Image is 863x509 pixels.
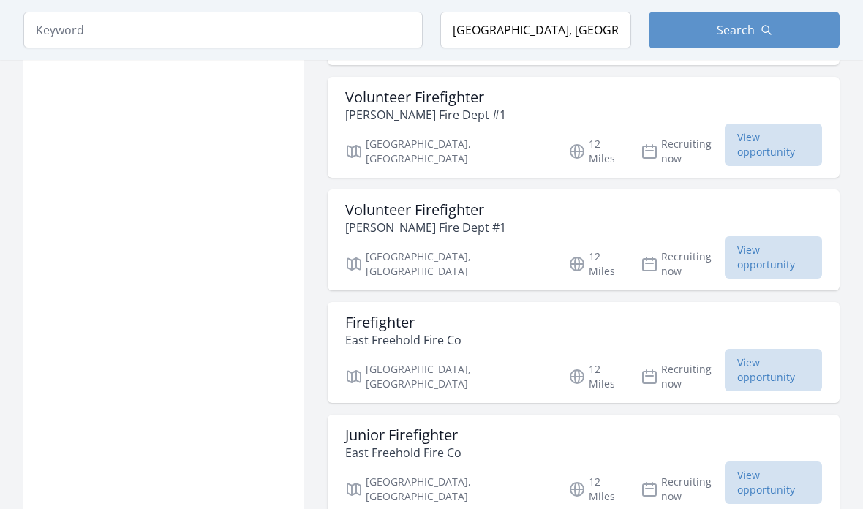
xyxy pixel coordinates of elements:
[345,201,506,219] h3: Volunteer Firefighter
[641,362,725,391] p: Recruiting now
[345,88,506,106] h3: Volunteer Firefighter
[345,137,551,166] p: [GEOGRAPHIC_DATA], [GEOGRAPHIC_DATA]
[345,106,506,124] p: [PERSON_NAME] Fire Dept #1
[345,249,551,279] p: [GEOGRAPHIC_DATA], [GEOGRAPHIC_DATA]
[328,302,840,403] a: Firefighter East Freehold Fire Co [GEOGRAPHIC_DATA], [GEOGRAPHIC_DATA] 12 Miles Recruiting now Vi...
[345,314,461,331] h3: Firefighter
[345,362,551,391] p: [GEOGRAPHIC_DATA], [GEOGRAPHIC_DATA]
[725,124,822,166] span: View opportunity
[649,12,840,48] button: Search
[345,426,461,444] h3: Junior Firefighter
[328,189,840,290] a: Volunteer Firefighter [PERSON_NAME] Fire Dept #1 [GEOGRAPHIC_DATA], [GEOGRAPHIC_DATA] 12 Miles Re...
[23,12,423,48] input: Keyword
[641,249,725,279] p: Recruiting now
[568,362,623,391] p: 12 Miles
[717,21,755,39] span: Search
[641,137,725,166] p: Recruiting now
[568,249,623,279] p: 12 Miles
[641,475,725,504] p: Recruiting now
[345,475,551,504] p: [GEOGRAPHIC_DATA], [GEOGRAPHIC_DATA]
[345,219,506,236] p: [PERSON_NAME] Fire Dept #1
[568,137,623,166] p: 12 Miles
[328,77,840,178] a: Volunteer Firefighter [PERSON_NAME] Fire Dept #1 [GEOGRAPHIC_DATA], [GEOGRAPHIC_DATA] 12 Miles Re...
[725,236,822,279] span: View opportunity
[725,461,822,504] span: View opportunity
[568,475,623,504] p: 12 Miles
[440,12,631,48] input: Location
[345,444,461,461] p: East Freehold Fire Co
[725,349,822,391] span: View opportunity
[345,331,461,349] p: East Freehold Fire Co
